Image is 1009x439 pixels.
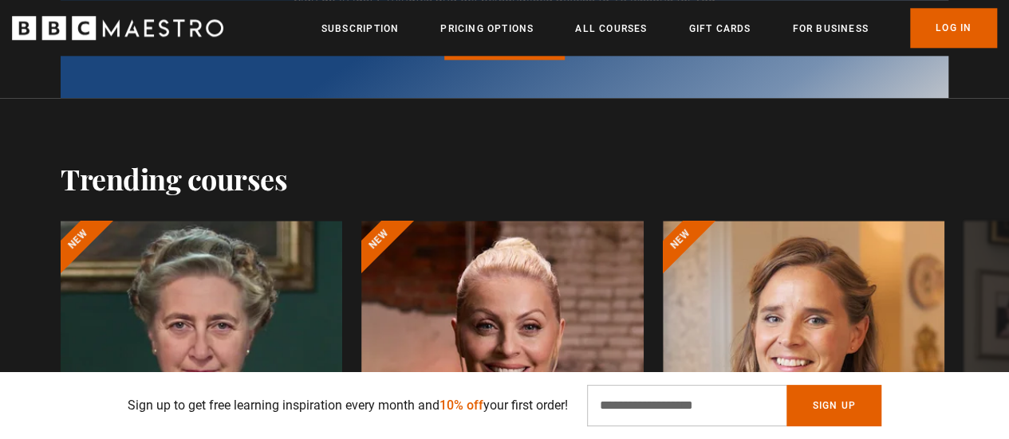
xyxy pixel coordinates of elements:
a: Pricing Options [440,21,534,37]
a: All Courses [575,21,647,37]
a: Log In [910,8,997,48]
h2: Trending courses [61,162,287,195]
button: Sign Up [786,385,881,426]
a: Gift Cards [688,21,751,37]
a: Subscription [321,21,399,37]
svg: BBC Maestro [12,16,223,40]
a: For business [792,21,868,37]
p: Sign up to get free learning inspiration every month and your first order! [128,396,568,415]
nav: Primary [321,8,997,48]
span: 10% off [439,398,483,413]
